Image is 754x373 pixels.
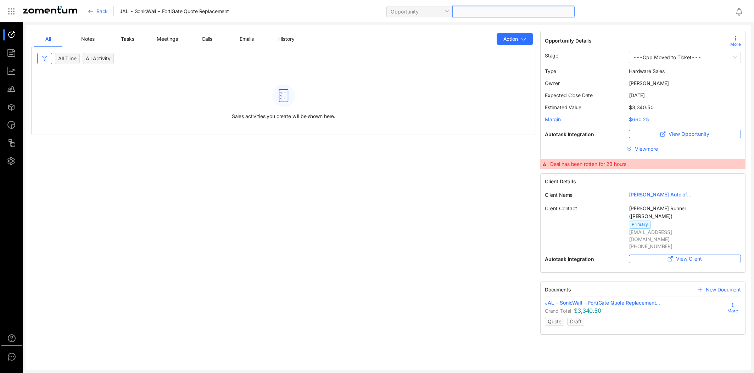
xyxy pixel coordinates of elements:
span: $3,340.50 [574,307,601,314]
span: Sales activities you create will be shown here. [232,113,335,120]
button: Action [497,33,533,45]
span: ---Opp Moved to Ticket--- [633,54,701,61]
a: JAL - SonicWall - FortiGate Quote Replacement... [545,299,725,306]
span: Quote [548,318,562,324]
span: Calls [202,36,212,42]
span: View Client [676,255,702,263]
span: JAL - SonicWall - FortiGate Quote Replacement [119,8,229,15]
span: Primary [629,221,651,229]
span: View more [635,145,659,152]
span: Notes [81,36,95,42]
span: New Document [706,286,741,293]
span: Client Name [545,192,573,198]
span: Estimated Value [545,104,581,110]
span: Grand Total [545,308,571,314]
span: [PHONE_NUMBER] [629,243,693,250]
span: [PERSON_NAME] Auto of Laramie [629,191,693,198]
span: Meetings [157,36,178,42]
span: [DATE] [629,92,645,98]
div: All Time [55,53,80,64]
span: Back [96,8,108,15]
a: [PERSON_NAME] Auto of Laramie [629,193,693,199]
span: Opportunity [391,6,448,17]
span: Emails [240,36,254,42]
span: [PERSON_NAME] Runner ([PERSON_NAME]) [629,205,688,219]
span: Autotask Integration [545,256,623,263]
span: More [727,308,738,314]
span: Expected Close Date [545,92,593,98]
span: Autotask Integration [545,131,623,138]
span: Type [545,68,556,74]
span: More [730,41,741,48]
span: Hardware Sales [629,68,665,74]
button: View Client [629,255,741,263]
div: All Activity [83,53,114,64]
span: [EMAIL_ADDRESS][DOMAIN_NAME] [629,229,693,243]
span: Stage [545,52,558,59]
span: Owner [545,80,560,86]
span: Margin [545,116,561,122]
span: History [278,36,294,42]
span: Tasks [121,36,134,42]
span: All [45,36,51,42]
button: Viewmore [545,143,741,155]
span: View Opportunity [669,130,709,138]
span: Deal has been rotten for 23 hours [550,161,626,168]
div: Notifications [735,3,749,20]
span: JAL - SonicWall - FortiGate Quote Replacement... [545,299,660,306]
img: Zomentum Logo [23,6,77,13]
span: $660.25 [629,116,649,122]
span: Draft [570,318,581,324]
span: $3,340.50 [629,104,654,110]
span: Client Contact [545,205,577,211]
span: Action [503,35,518,43]
span: Documents [545,286,571,293]
span: [PERSON_NAME] [629,80,669,86]
span: Client Details [545,178,741,185]
span: Opportunity Details [545,37,592,44]
button: View Opportunity [629,130,741,138]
